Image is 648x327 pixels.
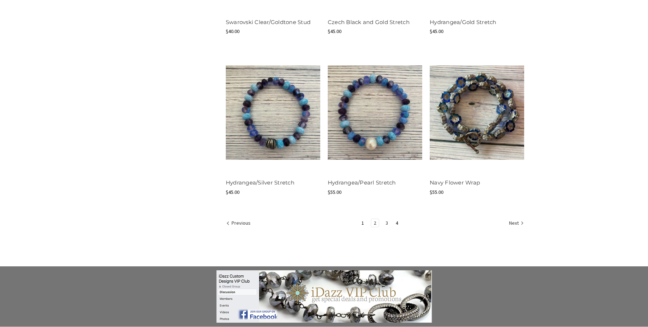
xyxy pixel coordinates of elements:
img: Navy Flower Wrap [430,65,524,160]
a: Next [507,219,524,228]
a: Hydrangea/Pearl Stretch [328,179,396,186]
span: $40.00 [226,28,239,34]
a: Czech Black and Gold Stretch [328,19,410,25]
a: Hydrangea/Silver Stretch [226,50,320,175]
img: Hydrangea/Pearl Stretch [328,65,422,160]
a: Navy Flower Wrap [430,179,480,186]
a: Navy Flower Wrap [430,50,524,175]
a: Previous [226,219,253,228]
a: Join the group! [109,270,540,323]
a: Hydrangea/Gold Stretch [430,19,497,25]
img: banner-small.jpg [216,270,432,323]
a: Page 2 of 4 [371,219,379,227]
a: Page 4 of 4 [393,219,401,227]
span: $55.00 [430,189,443,195]
span: $45.00 [226,189,239,195]
a: Page 1 of 4 [359,219,367,227]
a: Swarovski Clear/Goldtone Stud [226,19,311,25]
span: $45.00 [328,28,341,34]
nav: pagination [226,219,525,229]
a: Hydrangea/Pearl Stretch [328,50,422,175]
a: Hydrangea/Silver Stretch [226,179,294,186]
span: $55.00 [328,189,341,195]
span: $45.00 [430,28,443,34]
img: Hydrangea/Silver Stretch [226,65,320,160]
a: Page 3 of 4 [383,219,391,227]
